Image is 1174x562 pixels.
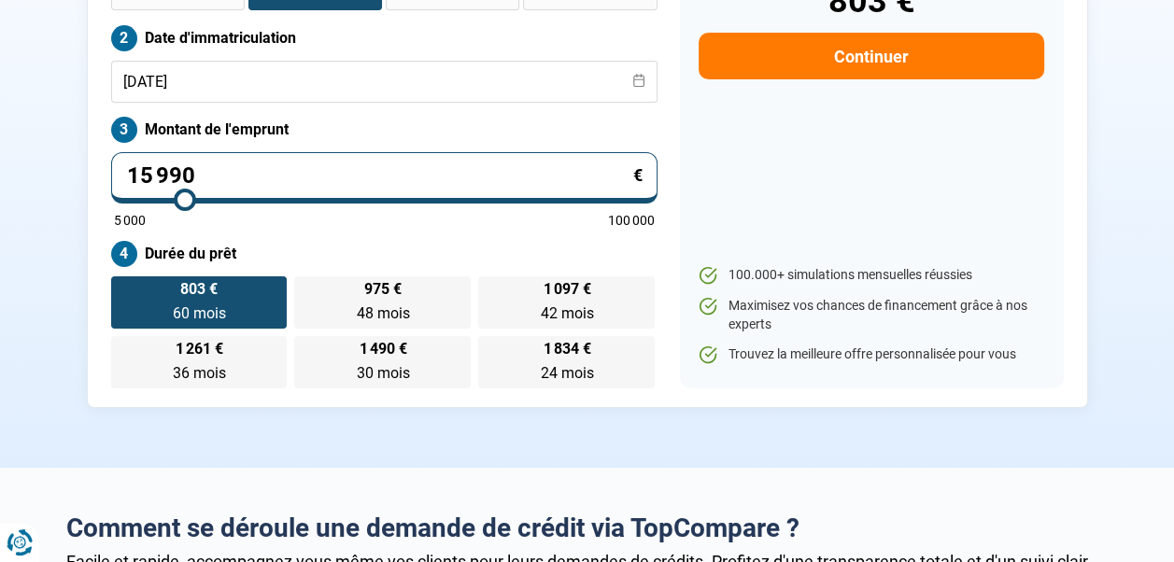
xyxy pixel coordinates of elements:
span: 24 mois [540,364,593,382]
li: Trouvez la meilleure offre personnalisée pour vous [699,345,1043,364]
span: 100 000 [608,214,655,227]
span: 1 834 € [543,342,590,357]
span: 1 490 € [359,342,406,357]
label: Durée du prêt [111,241,658,267]
span: 975 € [364,282,402,297]
li: Maximisez vos chances de financement grâce à nos experts [699,297,1043,333]
label: Montant de l'emprunt [111,117,658,143]
span: 1 097 € [543,282,590,297]
span: 30 mois [356,364,409,382]
span: 48 mois [356,304,409,322]
span: € [633,167,643,184]
li: 100.000+ simulations mensuelles réussies [699,266,1043,285]
span: 5 000 [114,214,146,227]
label: Date d'immatriculation [111,25,658,51]
span: 1 261 € [175,342,222,357]
span: 803 € [180,282,218,297]
input: jj/mm/aaaa [111,61,658,103]
button: Continuer [699,33,1043,79]
span: 36 mois [172,364,225,382]
span: 60 mois [172,304,225,322]
span: 42 mois [540,304,593,322]
h2: Comment se déroule une demande de crédit via TopCompare ? [66,513,1109,544]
